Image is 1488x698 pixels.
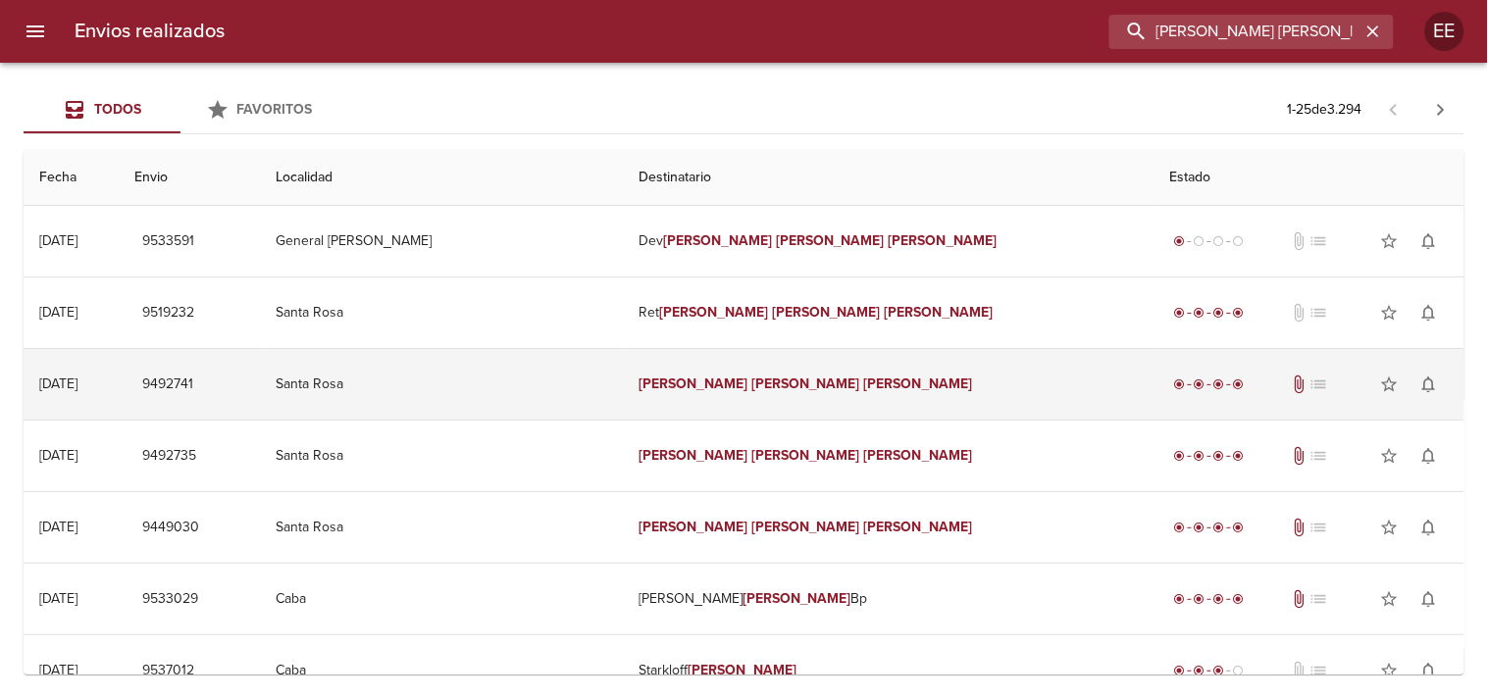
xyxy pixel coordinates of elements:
span: radio_button_unchecked [1233,235,1245,247]
span: radio_button_checked [1174,307,1186,319]
button: 9449030 [134,510,207,546]
div: [DATE] [39,519,77,535]
em: [PERSON_NAME] [639,519,747,535]
th: Fecha [24,150,119,206]
div: [DATE] [39,375,77,392]
div: En viaje [1170,661,1249,680]
span: star_border [1380,518,1400,537]
div: Abrir información de usuario [1425,12,1464,51]
div: [DATE] [39,304,77,321]
button: Activar notificaciones [1410,293,1449,332]
span: 9519232 [142,301,194,325]
button: 9492741 [134,367,201,403]
em: [PERSON_NAME] [751,375,860,392]
button: Agregar a favoritos [1370,579,1410,619]
span: No tiene documentos adjuntos [1290,661,1309,680]
div: [DATE] [39,590,77,607]
span: radio_button_checked [1213,307,1225,319]
button: Agregar a favoritos [1370,222,1410,261]
span: notifications_none [1419,446,1439,466]
span: radio_button_checked [1213,665,1225,676]
span: No tiene documentos adjuntos [1290,231,1309,251]
span: notifications_none [1419,231,1439,251]
span: radio_button_checked [1233,450,1245,462]
button: Activar notificaciones [1410,222,1449,261]
button: Agregar a favoritos [1370,293,1410,332]
span: star_border [1380,231,1400,251]
em: [PERSON_NAME] [864,447,973,464]
span: radio_button_checked [1213,378,1225,390]
span: Todos [94,101,141,118]
button: Activar notificaciones [1410,579,1449,619]
span: radio_button_checked [1233,522,1245,533]
span: 9492741 [142,373,193,397]
span: radio_button_checked [1233,593,1245,605]
td: Caba [260,564,623,634]
div: Entregado [1170,374,1249,394]
span: 9533029 [142,587,198,612]
em: [PERSON_NAME] [772,304,881,321]
span: radio_button_unchecked [1233,665,1245,676]
div: Entregado [1170,446,1249,466]
span: No tiene pedido asociado [1309,231,1329,251]
h6: Envios realizados [75,16,225,47]
span: Favoritos [237,101,313,118]
th: Estado [1154,150,1464,206]
button: 9519232 [134,295,202,331]
span: Tiene documentos adjuntos [1290,589,1309,609]
em: [PERSON_NAME] [751,447,860,464]
em: [PERSON_NAME] [743,590,851,607]
em: [PERSON_NAME] [688,662,796,678]
div: [DATE] [39,662,77,678]
span: No tiene documentos adjuntos [1290,303,1309,323]
button: 9533591 [134,224,202,260]
div: [DATE] [39,447,77,464]
p: 1 - 25 de 3.294 [1288,100,1362,120]
span: notifications_none [1419,518,1439,537]
span: radio_button_unchecked [1194,235,1206,247]
div: Tabs Envios [24,86,337,133]
em: [PERSON_NAME] [776,232,885,249]
td: Santa Rosa [260,421,623,491]
em: [PERSON_NAME] [864,519,973,535]
span: radio_button_checked [1174,593,1186,605]
button: 9533029 [134,581,206,618]
span: star_border [1380,589,1400,609]
span: radio_button_checked [1174,522,1186,533]
span: radio_button_checked [1213,450,1225,462]
span: notifications_none [1419,374,1439,394]
th: Localidad [260,150,623,206]
button: Agregar a favoritos [1370,436,1410,475]
button: Activar notificaciones [1410,651,1449,690]
span: No tiene pedido asociado [1309,446,1329,466]
td: Ret [623,277,1154,348]
input: buscar [1109,15,1360,49]
div: Entregado [1170,518,1249,537]
span: notifications_none [1419,589,1439,609]
button: Activar notificaciones [1410,436,1449,475]
span: notifications_none [1419,303,1439,323]
td: Santa Rosa [260,277,623,348]
span: radio_button_unchecked [1213,235,1225,247]
button: menu [12,8,59,55]
span: No tiene pedido asociado [1309,589,1329,609]
button: 9537012 [134,653,202,689]
span: No tiene pedido asociado [1309,374,1329,394]
button: Activar notificaciones [1410,508,1449,547]
span: radio_button_checked [1174,450,1186,462]
div: Entregado [1170,589,1249,609]
span: No tiene pedido asociado [1309,661,1329,680]
span: No tiene pedido asociado [1309,303,1329,323]
em: [PERSON_NAME] [639,375,747,392]
span: radio_button_checked [1233,307,1245,319]
em: [PERSON_NAME] [639,447,747,464]
span: star_border [1380,303,1400,323]
span: star_border [1380,446,1400,466]
span: radio_button_checked [1194,378,1206,390]
span: radio_button_checked [1194,450,1206,462]
span: Tiene documentos adjuntos [1290,374,1309,394]
span: radio_button_checked [1194,593,1206,605]
div: Generado [1170,231,1249,251]
button: 9492735 [134,438,204,474]
span: 9449030 [142,516,199,540]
